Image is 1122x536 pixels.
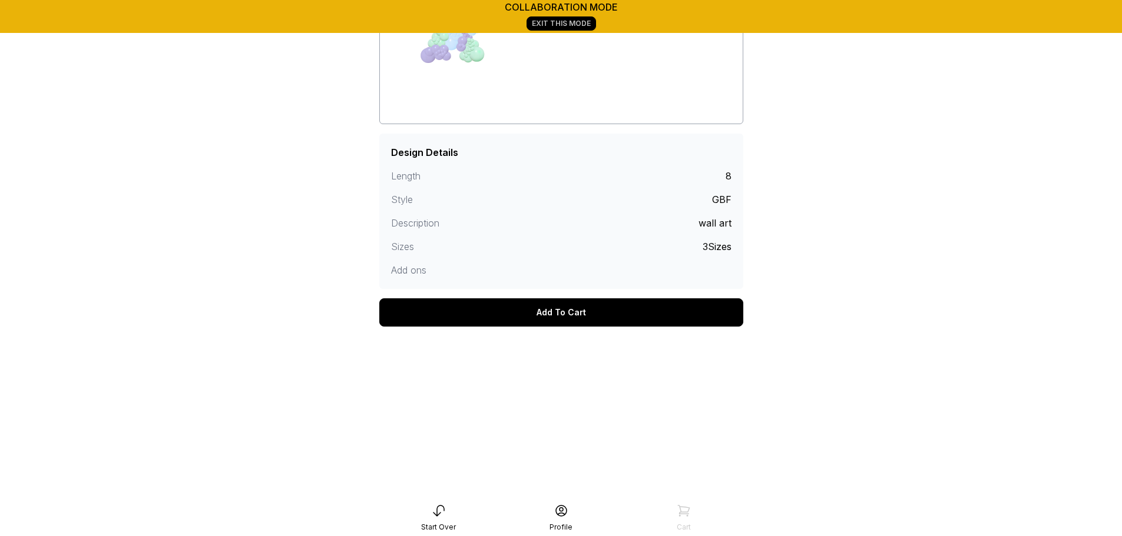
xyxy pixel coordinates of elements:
div: GBF [712,192,732,207]
div: Length [391,169,476,183]
a: Exit This Mode [527,16,596,31]
div: Add ons [391,263,476,277]
div: 8 [726,169,732,183]
div: 3Sizes [703,239,732,254]
div: Style [391,192,476,207]
div: Profile [550,522,572,532]
div: Add To Cart [379,298,743,327]
div: Description [391,216,476,230]
div: wall art [699,216,732,230]
div: Sizes [391,239,476,254]
div: Cart [677,522,691,532]
div: Design Details [391,145,458,159]
div: Start Over [421,522,456,532]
